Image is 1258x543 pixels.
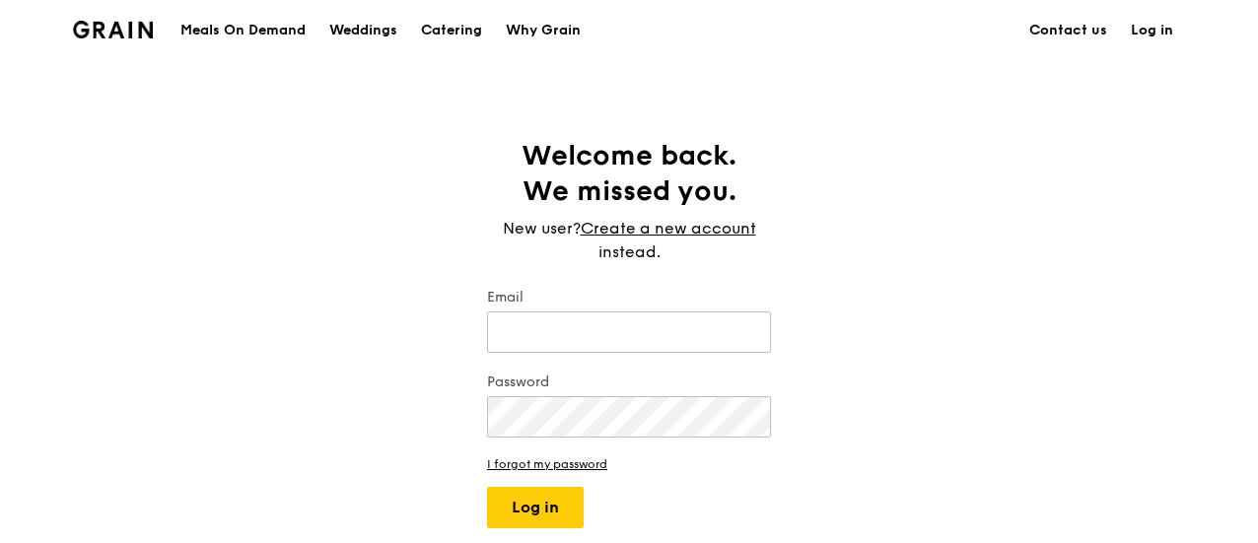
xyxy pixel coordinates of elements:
[180,1,306,60] div: Meals On Demand
[487,373,771,392] label: Password
[581,217,756,240] a: Create a new account
[506,1,581,60] div: Why Grain
[73,21,153,38] img: Grain
[487,288,771,307] label: Email
[1017,1,1119,60] a: Contact us
[409,1,494,60] a: Catering
[317,1,409,60] a: Weddings
[487,457,771,471] a: I forgot my password
[1119,1,1185,60] a: Log in
[487,487,584,528] button: Log in
[421,1,482,60] div: Catering
[503,219,581,238] span: New user?
[494,1,593,60] a: Why Grain
[329,1,397,60] div: Weddings
[598,242,661,261] span: instead.
[487,138,771,209] h1: Welcome back. We missed you.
